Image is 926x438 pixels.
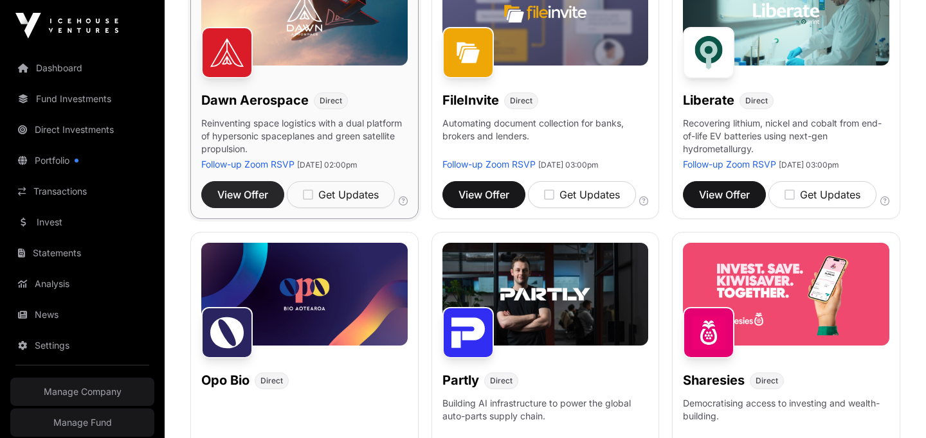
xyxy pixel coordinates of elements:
span: Direct [320,96,342,106]
span: [DATE] 03:00pm [538,160,599,170]
img: Icehouse Ventures Logo [15,13,118,39]
span: Direct [745,96,768,106]
a: Settings [10,331,154,360]
p: Building AI infrastructure to power the global auto-parts supply chain. [442,397,649,438]
span: Direct [260,376,283,386]
button: View Offer [201,181,284,208]
button: View Offer [442,181,525,208]
a: Manage Company [10,378,154,406]
p: Democratising access to investing and wealth-building. [683,397,889,438]
img: Sharesies [683,307,734,358]
a: Portfolio [10,146,154,175]
button: Get Updates [287,181,395,208]
div: Get Updates [544,187,620,202]
p: Reinventing space logistics with a dual platform of hypersonic spaceplanes and green satellite pr... [201,117,408,158]
span: View Offer [217,187,268,202]
p: Automating document collection for banks, brokers and lenders. [442,117,649,158]
img: Dawn Aerospace [201,27,253,78]
button: Get Updates [768,181,876,208]
img: Opo-Bio-Banner.jpg [201,243,408,346]
a: Manage Fund [10,408,154,437]
a: Direct Investments [10,116,154,144]
a: Dashboard [10,54,154,82]
img: Partly [442,307,494,358]
a: Follow-up Zoom RSVP [442,159,536,170]
img: FileInvite [442,27,494,78]
div: Get Updates [785,187,860,202]
iframe: Chat Widget [862,376,926,438]
h1: Dawn Aerospace [201,91,309,109]
button: View Offer [683,181,766,208]
span: Direct [510,96,532,106]
a: Invest [10,208,154,236]
a: Follow-up Zoom RSVP [683,159,776,170]
h1: Opo Bio [201,371,250,389]
a: Statements [10,239,154,267]
h1: Partly [442,371,479,389]
span: [DATE] 03:00pm [779,160,839,170]
a: Fund Investments [10,85,154,113]
img: Opo Bio [201,307,253,358]
span: View Offer [458,187,509,202]
img: Partly-Banner.jpg [442,243,649,346]
span: [DATE] 02:00pm [297,160,358,170]
button: Get Updates [528,181,636,208]
a: Follow-up Zoom RSVP [201,159,295,170]
span: Direct [490,376,513,386]
h1: FileInvite [442,91,499,109]
h1: Liberate [683,91,734,109]
img: Liberate [683,27,734,78]
a: News [10,301,154,329]
span: View Offer [699,187,750,202]
a: Analysis [10,270,154,298]
div: Get Updates [303,187,379,202]
p: Recovering lithium, nickel and cobalt from end-of-life EV batteries using next-gen hydrometallurgy. [683,117,889,158]
h1: Sharesies [683,371,745,389]
span: Direct [756,376,778,386]
img: Sharesies-Banner.jpg [683,243,889,346]
a: Transactions [10,177,154,206]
